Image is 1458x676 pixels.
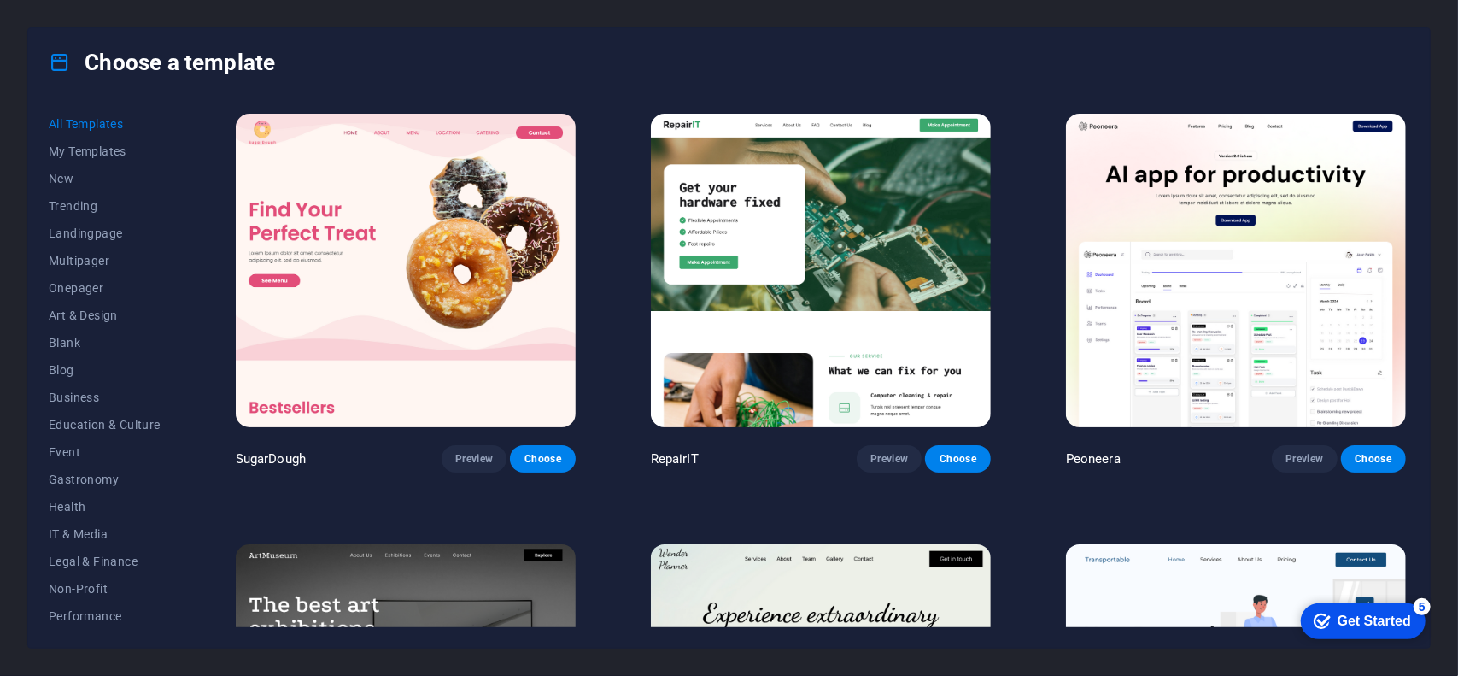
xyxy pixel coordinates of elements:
[524,452,561,466] span: Choose
[442,445,506,473] button: Preview
[49,418,161,432] span: Education & Culture
[236,450,306,467] p: SugarDough
[49,363,161,377] span: Blog
[49,466,161,493] button: Gastronomy
[49,609,161,623] span: Performance
[236,114,576,427] img: SugarDough
[49,555,161,568] span: Legal & Finance
[49,575,161,603] button: Non-Profit
[857,445,922,473] button: Preview
[49,309,161,322] span: Art & Design
[1066,114,1406,427] img: Peoneera
[1285,452,1323,466] span: Preview
[14,9,138,44] div: Get Started 5 items remaining, 0% complete
[49,110,161,138] button: All Templates
[1272,445,1337,473] button: Preview
[49,220,161,247] button: Landingpage
[49,527,161,541] span: IT & Media
[49,473,161,486] span: Gastronomy
[49,117,161,131] span: All Templates
[49,500,161,514] span: Health
[455,452,493,466] span: Preview
[49,192,161,220] button: Trending
[1341,445,1406,473] button: Choose
[510,445,575,473] button: Choose
[49,548,161,575] button: Legal & Finance
[870,452,908,466] span: Preview
[49,520,161,548] button: IT & Media
[925,445,990,473] button: Choose
[49,391,161,404] span: Business
[1355,452,1392,466] span: Choose
[939,452,976,466] span: Choose
[49,329,161,356] button: Blank
[49,165,161,192] button: New
[49,254,161,267] span: Multipager
[49,172,161,185] span: New
[126,3,143,21] div: 5
[49,384,161,411] button: Business
[49,274,161,302] button: Onepager
[49,356,161,384] button: Blog
[49,493,161,520] button: Health
[49,138,161,165] button: My Templates
[49,281,161,295] span: Onepager
[49,603,161,630] button: Performance
[49,199,161,213] span: Trending
[49,438,161,466] button: Event
[49,582,161,596] span: Non-Profit
[651,450,699,467] p: RepairIT
[651,114,991,427] img: RepairIT
[1066,450,1121,467] p: Peoneera
[49,302,161,329] button: Art & Design
[49,49,275,76] h4: Choose a template
[49,336,161,350] span: Blank
[49,226,161,240] span: Landingpage
[49,411,161,438] button: Education & Culture
[50,19,124,34] div: Get Started
[49,144,161,158] span: My Templates
[49,247,161,274] button: Multipager
[49,445,161,459] span: Event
